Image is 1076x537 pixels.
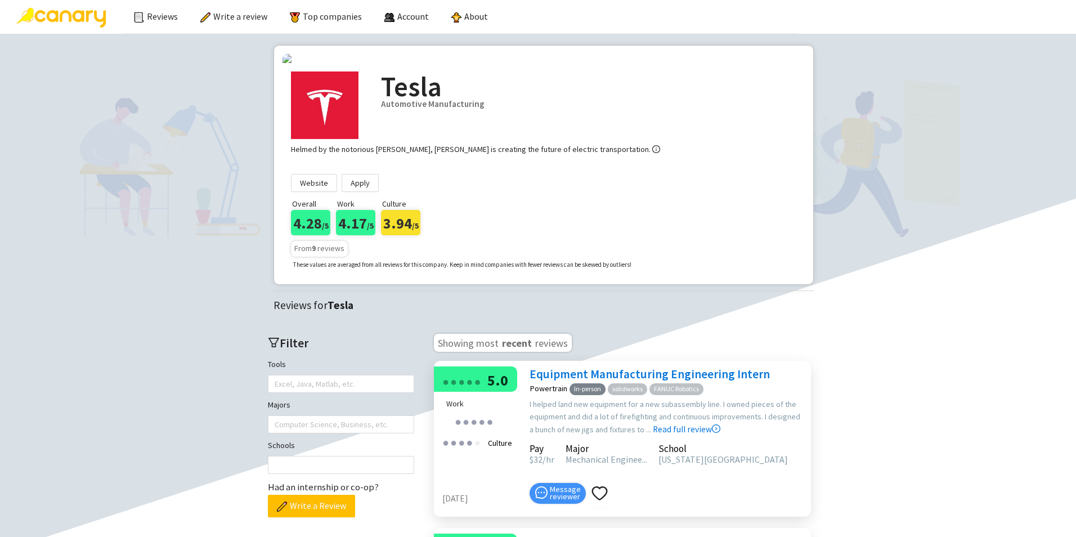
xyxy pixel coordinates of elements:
[591,485,608,502] span: heart
[535,486,548,499] span: message
[291,71,358,139] img: Company Logo
[322,221,329,231] span: /5
[382,198,426,210] p: Culture
[381,97,796,111] div: Automotive Manufacturing
[367,221,374,231] span: /5
[294,243,344,253] span: From reviews
[268,334,414,352] h2: Filter
[530,454,543,465] span: 32
[450,373,457,390] div: ●
[485,433,515,453] div: Culture
[442,433,449,451] div: ●
[328,298,353,312] strong: Tesla
[268,337,280,348] span: filter
[442,373,449,390] div: ●
[470,413,477,430] div: ●
[397,11,429,22] span: Account
[293,260,631,270] p: These values are averaged from all reviews for this company. Keep in mind companies with fewer re...
[291,174,337,192] a: Website
[337,198,381,210] p: Work
[17,8,106,28] img: Canary Logo
[134,11,178,22] a: Reviews
[442,492,524,505] div: [DATE]
[486,413,493,430] div: ●
[466,373,473,390] div: ●
[530,445,554,453] div: Pay
[478,413,485,430] div: ●
[268,495,355,517] button: Write a Review
[501,335,533,348] span: recent
[570,383,606,395] span: In-person
[290,499,346,513] span: Write a Review
[652,145,660,153] span: info-circle
[275,377,277,391] input: Tools
[268,481,379,493] span: Had an internship or co-op?
[291,144,660,154] div: Helmed by the notorious [PERSON_NAME], [PERSON_NAME] is creating the future of electric transport...
[312,243,316,253] b: 9
[474,373,481,390] div: ●
[566,454,647,465] span: Mechanical Enginee...
[658,454,788,465] span: [US_STATE][GEOGRAPHIC_DATA]
[566,445,647,453] div: Major
[451,11,488,22] a: About
[450,433,457,451] div: ●
[466,433,473,451] div: ●
[543,454,554,465] span: /hr
[268,358,286,370] label: Tools
[649,383,703,395] span: FANUC Robotics
[283,54,805,63] img: company-banners%2Ftesla_banner.jfif
[200,11,267,22] a: Write a review
[277,502,287,512] img: pencil.png
[530,398,805,436] div: I helped land new equipment for a new subassembly line. I owned pieces of the equipment and did a...
[550,486,581,500] span: Message reviewer
[336,210,375,235] div: 4.17
[412,221,419,231] span: /5
[658,445,788,453] div: School
[712,424,720,433] span: right-circle
[274,297,819,314] div: Reviews for
[381,71,796,102] h2: Tesla
[530,384,567,392] div: Powertrain
[458,433,465,451] div: ●
[487,371,508,390] span: 5.0
[290,11,362,22] a: Top companies
[458,373,465,390] div: ●
[384,12,394,23] img: people.png
[455,413,461,430] div: ●
[351,174,370,191] span: Apply
[434,334,572,352] h3: Showing most reviews
[292,198,336,210] p: Overall
[608,383,647,395] span: solidworks
[268,399,290,411] label: Majors
[268,439,295,451] label: Schools
[530,454,533,465] span: $
[474,433,481,451] div: ●
[463,413,469,430] div: ●
[300,174,328,191] span: Website
[342,174,379,192] a: Apply
[291,210,330,235] div: 4.28
[446,397,513,410] div: Work
[653,368,720,435] a: Read full review
[381,210,420,235] div: 3.94
[530,366,770,382] a: Equipment Manufacturing Engineering Intern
